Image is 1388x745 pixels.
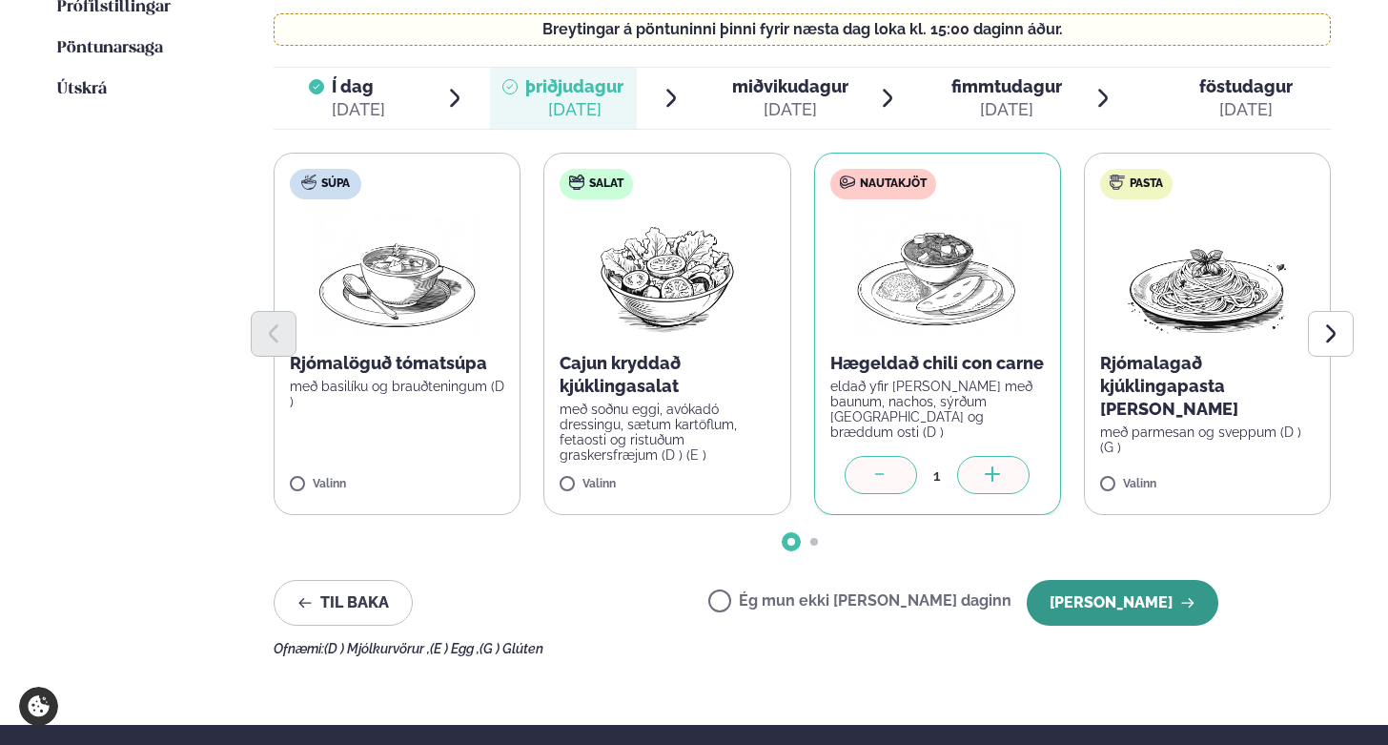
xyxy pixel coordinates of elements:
[569,175,584,190] img: salad.svg
[853,215,1021,337] img: Curry-Rice-Naan.png
[57,37,163,60] a: Pöntunarsaga
[301,175,316,190] img: soup.svg
[480,641,543,656] span: (G ) Glúten
[951,98,1062,121] div: [DATE]
[951,76,1062,96] span: fimmtudagur
[1027,580,1218,626] button: [PERSON_NAME]
[274,580,413,626] button: Til baka
[860,176,927,192] span: Nautakjöt
[732,76,848,96] span: miðvikudagur
[57,40,163,56] span: Pöntunarsaga
[787,538,795,546] span: Go to slide 1
[19,687,58,726] a: Cookie settings
[314,215,481,337] img: Soup.png
[560,352,774,398] p: Cajun kryddað kjúklingasalat
[430,641,480,656] span: (E ) Egg ,
[1199,98,1293,121] div: [DATE]
[1308,311,1354,357] button: Next slide
[251,311,296,357] button: Previous slide
[1124,215,1292,337] img: Spagetti.png
[57,78,107,101] a: Útskrá
[332,98,385,121] div: [DATE]
[1199,76,1293,96] span: föstudagur
[321,176,350,192] span: Súpa
[525,98,623,121] div: [DATE]
[1100,352,1315,421] p: Rjómalagað kjúklingapasta [PERSON_NAME]
[560,402,774,463] p: með soðnu eggi, avókadó dressingu, sætum kartöflum, fetaosti og ristuðum graskersfræjum (D ) (E )
[274,641,1331,656] div: Ofnæmi:
[589,176,623,192] span: Salat
[294,22,1312,37] p: Breytingar á pöntuninni þinni fyrir næsta dag loka kl. 15:00 daginn áður.
[1100,424,1315,455] p: með parmesan og sveppum (D ) (G )
[525,76,623,96] span: þriðjudagur
[732,98,848,121] div: [DATE]
[917,465,957,486] div: 1
[1110,175,1125,190] img: pasta.svg
[332,75,385,98] span: Í dag
[324,641,430,656] span: (D ) Mjólkurvörur ,
[1130,176,1163,192] span: Pasta
[290,352,504,375] p: Rjómalöguð tómatsúpa
[830,379,1045,440] p: eldað yfir [PERSON_NAME] með baunum, nachos, sýrðum [GEOGRAPHIC_DATA] og bræddum osti (D )
[57,81,107,97] span: Útskrá
[583,215,752,337] img: Salad.png
[290,379,504,409] p: með basilíku og brauðteningum (D )
[830,352,1045,375] p: Hægeldað chili con carne
[840,175,855,190] img: beef.svg
[810,538,818,546] span: Go to slide 2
